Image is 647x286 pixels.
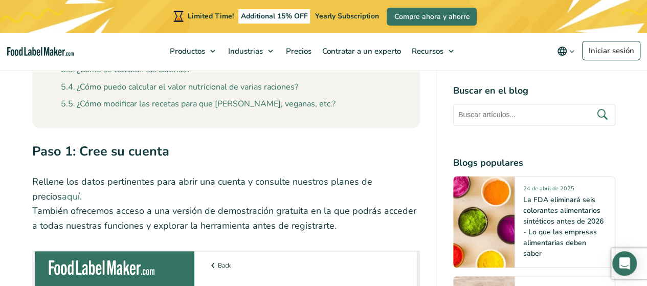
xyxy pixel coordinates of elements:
div: Open Intercom Messenger [612,251,637,276]
span: Productos [167,46,206,56]
a: ¿Cómo puedo calcular el valor nutricional de varias raciones? [61,81,298,94]
a: Compre ahora y ahorre [387,8,477,26]
a: aquí [62,190,80,203]
a: La FDA eliminará seis colorantes alimentarios sintéticos antes de 2026 - Lo que las empresas alim... [523,195,604,258]
span: Precios [283,46,313,56]
span: Industrias [225,46,264,56]
span: Limited Time! [188,11,234,21]
a: Productos [165,33,220,70]
a: Recursos [407,33,459,70]
span: 24 de abril de 2025 [523,185,574,196]
span: Recursos [409,46,444,56]
span: Yearly Subscription [315,11,378,21]
a: Iniciar sesión [582,41,640,60]
a: ¿Cómo modificar las recetas para que [PERSON_NAME], veganas, etc.? [61,98,336,111]
span: Additional 15% OFF [238,9,310,24]
p: Rellene los datos pertinentes para abrir una cuenta y consulte nuestros planes de precios . Tambi... [32,174,420,233]
a: Contratar a un experto [317,33,404,70]
h4: Buscar en el blog [453,84,615,98]
a: Precios [281,33,315,70]
h4: Blogs populares [453,156,615,170]
a: Industrias [223,33,278,70]
span: Contratar a un experto [319,46,402,56]
strong: Paso 1: Cree su cuenta [32,142,169,160]
input: Buscar artículos... [453,104,615,125]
